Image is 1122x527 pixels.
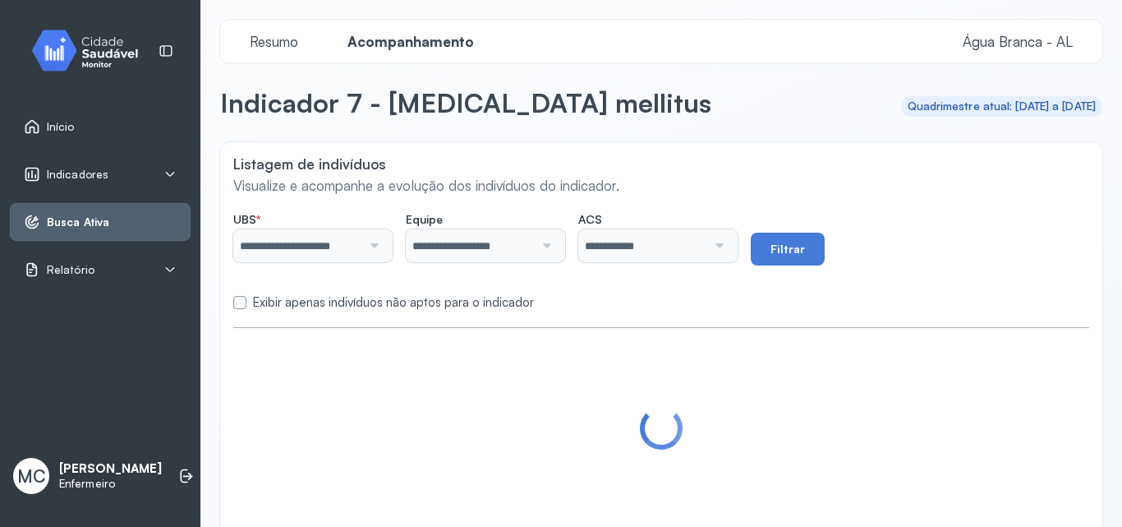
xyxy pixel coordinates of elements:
[338,33,484,50] span: Acompanhamento
[17,465,46,487] span: MC
[233,34,315,50] a: Resumo
[751,233,825,266] button: Filtrar
[47,120,75,134] span: Início
[240,33,308,50] span: Resumo
[233,177,1089,194] p: Visualize e acompanhe a evolução dos indivíduos do indicador.
[253,295,534,311] label: Exibir apenas indivíduos não aptos para o indicador
[908,99,1097,113] div: Quadrimestre atual: [DATE] a [DATE]
[220,86,711,119] p: Indicador 7 - [MEDICAL_DATA] mellitus
[963,33,1073,50] span: Água Branca - AL
[24,214,177,230] a: Busca Ativa
[47,168,108,182] span: Indicadores
[233,212,260,227] span: UBS
[233,155,1089,173] p: Listagem de indivíduos
[59,461,162,477] p: [PERSON_NAME]
[17,26,165,75] img: monitor.svg
[24,118,177,135] a: Início
[47,215,109,229] span: Busca Ativa
[47,263,94,277] span: Relatório
[578,212,602,227] span: ACS
[59,477,162,491] p: Enfermeiro
[406,212,443,227] span: Equipe
[331,34,490,50] a: Acompanhamento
